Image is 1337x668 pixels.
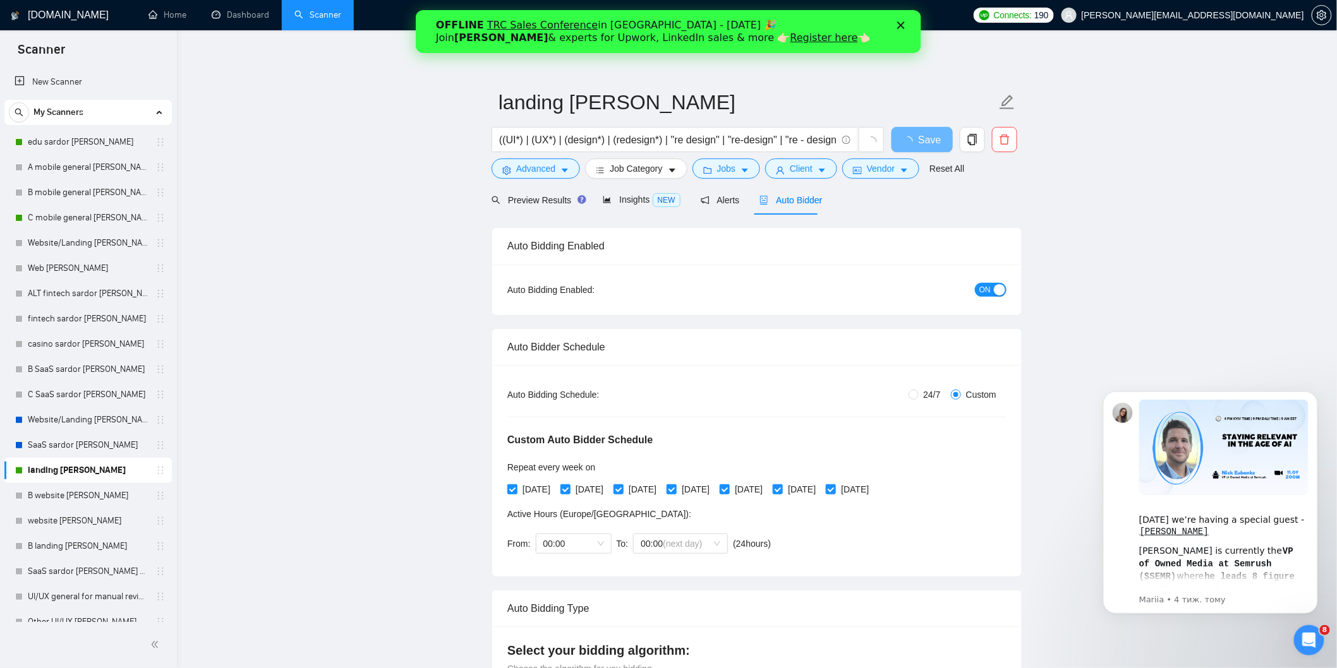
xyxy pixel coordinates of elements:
[507,228,1007,264] div: Auto Bidding Enabled
[28,230,148,256] a: Website/Landing [PERSON_NAME]
[507,590,1007,626] div: Auto Bidding Type
[1312,10,1332,20] a: setting
[28,458,148,483] a: landing [PERSON_NAME]
[1312,10,1331,20] span: setting
[502,165,511,175] span: setting
[155,617,166,627] span: holder
[28,256,148,281] a: Web [PERSON_NAME]
[507,388,674,402] div: Auto Bidding Schedule:
[9,102,29,122] button: search
[28,180,148,205] a: B mobile general [PERSON_NAME]
[150,638,163,651] span: double-left
[155,541,166,551] span: holder
[28,508,148,534] a: website [PERSON_NAME]
[507,329,1007,365] div: Auto Bidder Schedule
[571,482,608,496] span: [DATE]
[624,482,662,496] span: [DATE]
[507,509,691,519] span: Active Hours ( Europe/[GEOGRAPHIC_DATA] ):
[703,165,712,175] span: folder
[155,314,166,324] span: holder
[507,462,595,472] span: Repeat every week on
[155,213,166,223] span: holder
[867,162,895,176] span: Vendor
[596,165,605,175] span: bars
[8,40,75,67] span: Scanner
[783,482,821,496] span: [DATE]
[842,136,850,144] span: info-circle
[517,482,555,496] span: [DATE]
[693,158,761,179] button: folderJobscaret-down
[11,6,20,26] img: logo
[28,281,148,306] a: ALT fintech sardor [PERSON_NAME]
[992,127,1017,152] button: delete
[836,482,874,496] span: [DATE]
[730,482,768,496] span: [DATE]
[28,483,148,508] a: B website [PERSON_NAME]
[155,491,166,501] span: holder
[1034,8,1048,22] span: 190
[155,364,166,374] span: holder
[576,194,588,205] div: Tooltip anchor
[212,9,269,20] a: dashboardDashboard
[155,289,166,299] span: holder
[507,641,1007,659] h4: Select your bidding algorithm:
[900,165,909,175] span: caret-down
[28,534,148,559] a: B landing [PERSON_NAME]
[155,465,166,475] span: holder
[492,158,580,179] button: settingAdvancedcaret-down
[155,415,166,425] span: holder
[28,306,148,331] a: fintech sardor [PERSON_NAME]
[28,331,148,357] a: casino sardor [PERSON_NAME]
[585,158,687,179] button: barsJob Categorycaret-down
[155,162,166,172] span: holder
[28,382,148,407] a: C SaaS sardor [PERSON_NAME]
[28,432,148,458] a: SaaS sardor [PERSON_NAME]
[492,195,583,205] span: Preview Results
[416,10,921,53] iframe: Intercom live chat банер
[929,162,964,176] a: Reset All
[155,566,166,576] span: holder
[33,100,83,125] span: My Scanners
[148,9,186,20] a: homeHome
[155,516,166,526] span: holder
[960,134,984,145] span: copy
[155,263,166,273] span: holder
[155,390,166,400] span: holder
[155,592,166,602] span: holder
[507,432,653,448] h5: Custom Auto Bidder Schedule
[28,155,148,180] a: A mobile general [PERSON_NAME]
[790,162,813,176] span: Client
[733,539,771,549] span: ( 24 hours)
[1294,625,1324,655] iframe: Intercom live chat
[155,137,166,147] span: holder
[9,108,28,117] span: search
[28,129,148,155] a: edu sardor [PERSON_NAME]
[842,158,919,179] button: idcardVendorcaret-down
[155,339,166,349] span: holder
[668,165,677,175] span: caret-down
[919,388,946,402] span: 24/7
[765,158,837,179] button: userClientcaret-down
[617,539,629,549] span: To:
[653,193,681,207] span: NEW
[481,11,494,19] div: Закрити
[759,195,822,205] span: Auto Bidder
[1312,5,1332,25] button: setting
[677,482,715,496] span: [DATE]
[492,196,500,205] span: search
[1320,625,1330,635] span: 8
[28,609,148,635] a: Other UI/UX [PERSON_NAME]
[993,134,1017,145] span: delete
[15,69,162,95] a: New Scanner
[516,162,555,176] span: Advanced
